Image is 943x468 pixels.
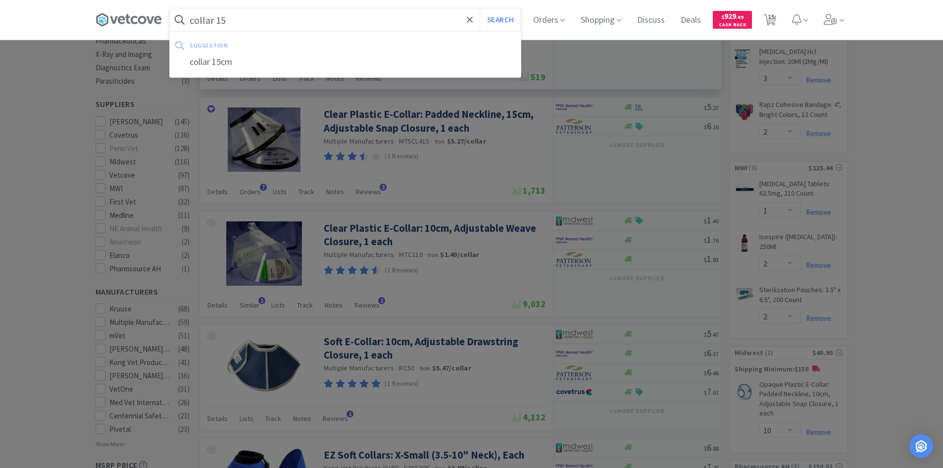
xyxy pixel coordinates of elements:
[760,17,780,26] a: 15
[170,53,521,71] div: collar 15cm
[633,16,669,25] a: Discuss
[736,14,744,20] span: . 69
[719,22,746,29] span: Cash Back
[677,16,705,25] a: Deals
[190,38,371,53] div: suggestion
[909,434,933,458] div: Open Intercom Messenger
[170,8,521,31] input: Search by item, sku, manufacturer, ingredient, size...
[713,6,752,33] a: $929.69Cash Back
[480,8,521,31] button: Search
[722,14,724,20] span: $
[722,11,744,21] span: 929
